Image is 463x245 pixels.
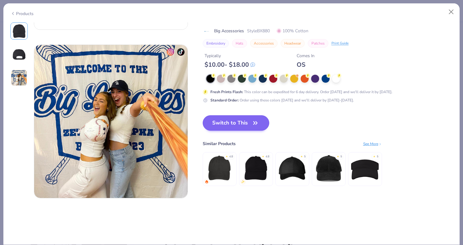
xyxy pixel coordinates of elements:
[241,180,245,184] img: newest.gif
[229,155,233,159] div: 4.8
[12,47,26,62] img: Back
[203,115,270,131] button: Switch to This
[247,28,270,34] span: Style BX880
[250,39,278,48] button: Accessories
[241,153,270,182] img: Big Accessories 6-Panel Brushed Twill Unstructured Cap
[281,39,305,48] button: Headwear
[205,61,255,69] div: $ 10.00 - $ 18.00
[203,29,211,34] img: brand logo
[210,97,354,103] div: Order using these colors [DATE] and we'll deliver by [DATE]-[DATE].
[277,28,308,34] span: 100% Cotton
[205,153,234,182] img: Adams Optimum Pigment Dyed-Cap
[337,155,339,157] div: ★
[308,39,328,48] button: Patches
[167,48,174,56] img: insta-icon.png
[297,53,315,59] div: Comes In
[205,180,209,184] img: trending.gif
[34,45,188,198] img: 619dfdee-56da-4f54-9079-565c542cb900
[225,155,228,157] div: ★
[445,6,457,18] button: Close
[205,53,255,59] div: Typically
[203,140,236,147] div: Similar Products
[210,97,239,102] strong: Standard Order :
[350,153,380,182] img: Big Accessories Cotton Twill Visor
[262,155,264,157] div: ★
[12,24,26,38] img: Front
[304,155,306,159] div: 5
[210,89,392,94] div: This color can be expedited for 6 day delivery. Order [DATE] and we'll deliver it by [DATE].
[340,155,342,159] div: 5
[331,41,349,46] div: Print Guide
[363,141,382,146] div: See More
[297,61,315,69] div: OS
[10,10,34,17] div: Products
[377,155,378,159] div: 5
[232,39,247,48] button: Hats
[373,155,376,157] div: ★
[214,28,244,34] span: Big Accessories
[278,153,307,182] img: Big Accessories 5-Panel Brushed Twill Unstructured Cap
[300,155,303,157] div: ★
[203,39,229,48] button: Embroidery
[11,69,27,86] img: User generated content
[177,48,185,56] img: tiktok-icon.png
[314,153,343,182] img: Big Accessories Corduroy Cap
[266,155,269,159] div: 4.8
[210,89,243,94] strong: Fresh Prints Flash :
